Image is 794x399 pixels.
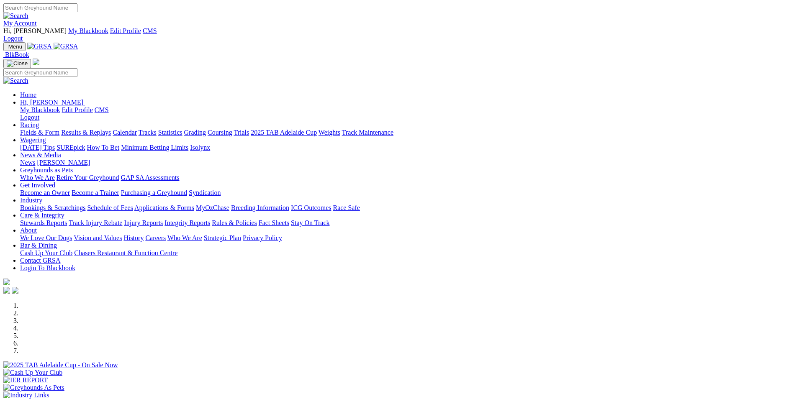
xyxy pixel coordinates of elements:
a: CMS [95,106,109,113]
a: Bar & Dining [20,242,57,249]
a: BlkBook [3,51,29,58]
a: Results & Replays [61,129,111,136]
a: Racing [20,121,39,128]
a: Who We Are [167,234,202,241]
a: News [20,159,35,166]
a: Vision and Values [74,234,122,241]
img: logo-grsa-white.png [33,59,39,65]
a: Industry [20,197,42,204]
div: News & Media [20,159,791,166]
a: We Love Our Dogs [20,234,72,241]
div: Wagering [20,144,791,151]
a: Weights [319,129,340,136]
a: Become an Owner [20,189,70,196]
span: Hi, [PERSON_NAME] [20,99,83,106]
img: facebook.svg [3,287,10,294]
a: Strategic Plan [204,234,241,241]
a: [DATE] Tips [20,144,55,151]
a: Become a Trainer [72,189,119,196]
img: 2025 TAB Adelaide Cup - On Sale Now [3,361,118,369]
img: IER REPORT [3,376,48,384]
a: Greyhounds as Pets [20,166,73,174]
a: My Blackbook [20,106,60,113]
button: Toggle navigation [3,42,26,51]
div: About [20,234,791,242]
a: Home [20,91,36,98]
a: Care & Integrity [20,212,64,219]
a: Schedule of Fees [87,204,133,211]
div: Hi, [PERSON_NAME] [20,106,791,121]
a: Statistics [158,129,182,136]
a: Retire Your Greyhound [57,174,119,181]
a: Fact Sheets [259,219,289,226]
a: ICG Outcomes [291,204,331,211]
span: Menu [8,43,22,50]
a: Isolynx [190,144,210,151]
a: Fields & Form [20,129,59,136]
a: 2025 TAB Adelaide Cup [251,129,317,136]
img: Industry Links [3,391,49,399]
a: CMS [143,27,157,34]
a: Chasers Restaurant & Function Centre [74,249,177,256]
a: Integrity Reports [164,219,210,226]
img: Search [3,12,28,20]
span: Hi, [PERSON_NAME] [3,27,67,34]
a: Edit Profile [62,106,93,113]
a: Track Maintenance [342,129,393,136]
button: Toggle navigation [3,59,31,68]
a: Cash Up Your Club [20,249,72,256]
a: Careers [145,234,166,241]
a: Logout [20,114,39,121]
img: Search [3,77,28,84]
a: Wagering [20,136,46,143]
a: [PERSON_NAME] [37,159,90,166]
a: Logout [3,35,23,42]
a: How To Bet [87,144,120,151]
a: My Blackbook [68,27,108,34]
a: Edit Profile [110,27,141,34]
a: Privacy Policy [243,234,282,241]
a: Rules & Policies [212,219,257,226]
a: Trials [234,129,249,136]
a: Purchasing a Greyhound [121,189,187,196]
img: Cash Up Your Club [3,369,62,376]
a: SUREpick [57,144,85,151]
img: logo-grsa-white.png [3,279,10,285]
input: Search [3,68,77,77]
img: Close [7,60,28,67]
a: Race Safe [333,204,360,211]
div: Care & Integrity [20,219,791,227]
div: Greyhounds as Pets [20,174,791,182]
img: GRSA [54,43,78,50]
a: Calendar [113,129,137,136]
a: Who We Are [20,174,55,181]
a: GAP SA Assessments [121,174,180,181]
div: Bar & Dining [20,249,791,257]
a: Grading [184,129,206,136]
img: twitter.svg [12,287,18,294]
a: Minimum Betting Limits [121,144,188,151]
a: Stewards Reports [20,219,67,226]
a: Breeding Information [231,204,289,211]
a: Coursing [208,129,232,136]
a: Stay On Track [291,219,329,226]
a: Applications & Forms [134,204,194,211]
div: Get Involved [20,189,791,197]
a: Syndication [189,189,221,196]
a: MyOzChase [196,204,229,211]
div: Industry [20,204,791,212]
img: GRSA [27,43,52,50]
a: News & Media [20,151,61,159]
div: Racing [20,129,791,136]
a: Hi, [PERSON_NAME] [20,99,85,106]
a: Track Injury Rebate [69,219,122,226]
a: Login To Blackbook [20,264,75,271]
div: My Account [3,27,791,42]
span: BlkBook [5,51,29,58]
input: Search [3,3,77,12]
a: Contact GRSA [20,257,60,264]
a: Tracks [139,129,157,136]
a: History [123,234,144,241]
img: Greyhounds As Pets [3,384,64,391]
a: My Account [3,20,37,27]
